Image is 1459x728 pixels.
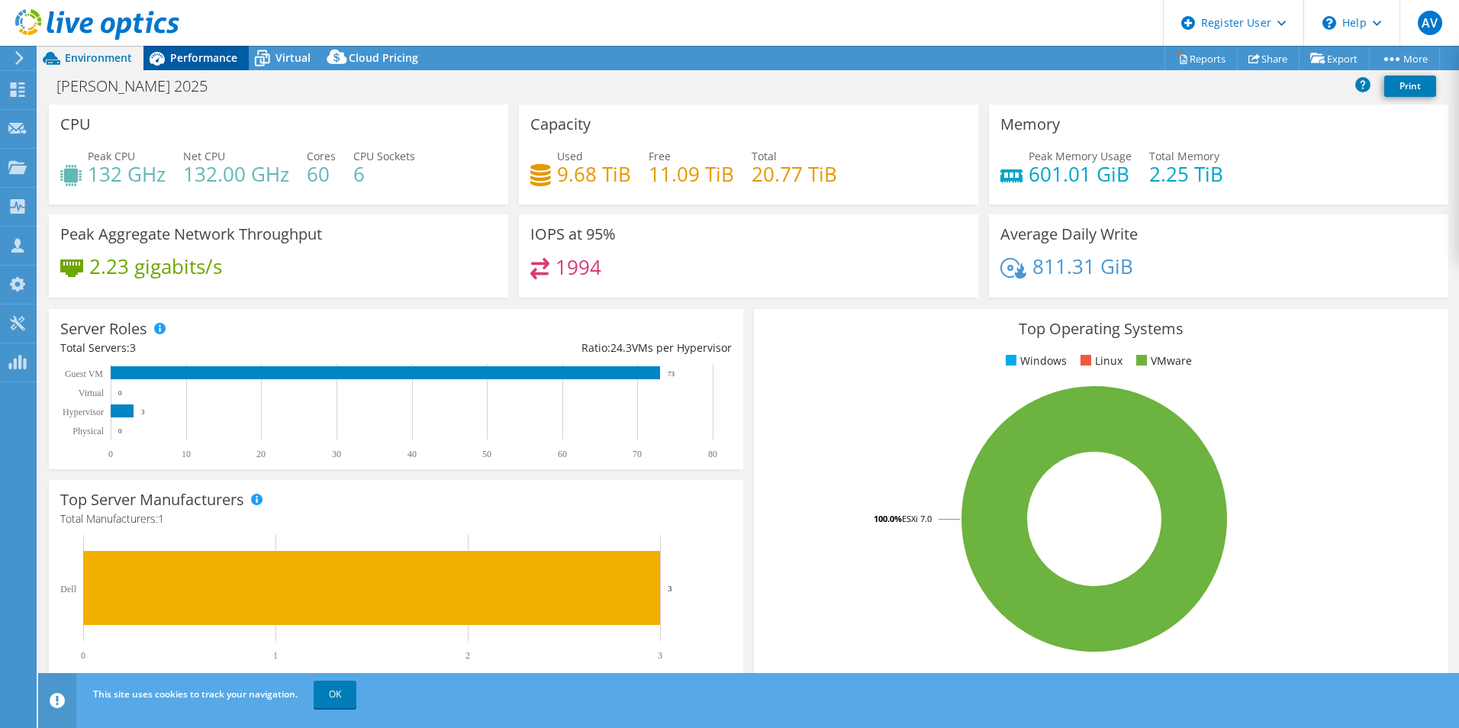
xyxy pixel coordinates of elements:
[396,340,732,356] div: Ratio: VMs per Hypervisor
[63,407,104,417] text: Hypervisor
[1237,47,1300,70] a: Share
[314,681,356,708] a: OK
[1000,226,1138,243] h3: Average Daily Write
[752,149,777,163] span: Total
[60,321,147,337] h3: Server Roles
[530,116,591,133] h3: Capacity
[874,513,902,524] tspan: 100.0%
[407,449,417,459] text: 40
[902,513,932,524] tspan: ESXi 7.0
[658,650,662,661] text: 3
[557,149,583,163] span: Used
[65,369,103,379] text: Guest VM
[182,449,191,459] text: 10
[1322,16,1336,30] svg: \n
[668,370,675,378] text: 73
[558,449,567,459] text: 60
[649,149,671,163] span: Free
[556,259,601,275] h4: 1994
[79,388,105,398] text: Virtual
[1077,353,1122,369] li: Linux
[465,650,470,661] text: 2
[60,340,396,356] div: Total Servers:
[88,149,135,163] span: Peak CPU
[633,449,642,459] text: 70
[1299,47,1370,70] a: Export
[93,688,298,701] span: This site uses cookies to track your navigation.
[708,449,717,459] text: 80
[158,511,164,526] span: 1
[60,584,76,594] text: Dell
[332,449,341,459] text: 30
[130,340,136,355] span: 3
[118,427,122,435] text: 0
[649,166,734,182] h4: 11.09 TiB
[50,78,231,95] h1: [PERSON_NAME] 2025
[557,166,631,182] h4: 9.68 TiB
[60,491,244,508] h3: Top Server Manufacturers
[1369,47,1440,70] a: More
[353,166,415,182] h4: 6
[752,166,837,182] h4: 20.77 TiB
[1164,47,1238,70] a: Reports
[353,149,415,163] span: CPU Sockets
[60,511,732,527] h4: Total Manufacturers:
[530,226,616,243] h3: IOPS at 95%
[81,650,85,661] text: 0
[1149,166,1223,182] h4: 2.25 TiB
[610,340,632,355] span: 24.3
[1384,76,1436,97] a: Print
[482,449,491,459] text: 50
[60,226,322,243] h3: Peak Aggregate Network Throughput
[89,258,222,275] h4: 2.23 gigabits/s
[65,50,132,65] span: Environment
[1132,353,1192,369] li: VMware
[307,166,336,182] h4: 60
[141,408,145,416] text: 3
[60,116,91,133] h3: CPU
[1002,353,1067,369] li: Windows
[349,50,418,65] span: Cloud Pricing
[1149,149,1219,163] span: Total Memory
[183,166,289,182] h4: 132.00 GHz
[118,389,122,397] text: 0
[108,449,113,459] text: 0
[1418,11,1442,35] span: AV
[1032,258,1133,275] h4: 811.31 GiB
[72,426,104,436] text: Physical
[273,650,278,661] text: 1
[668,584,672,593] text: 3
[275,50,311,65] span: Virtual
[1029,166,1132,182] h4: 601.01 GiB
[183,149,225,163] span: Net CPU
[170,50,237,65] span: Performance
[765,321,1437,337] h3: Top Operating Systems
[88,166,166,182] h4: 132 GHz
[256,449,266,459] text: 20
[307,149,336,163] span: Cores
[1029,149,1132,163] span: Peak Memory Usage
[1000,116,1060,133] h3: Memory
